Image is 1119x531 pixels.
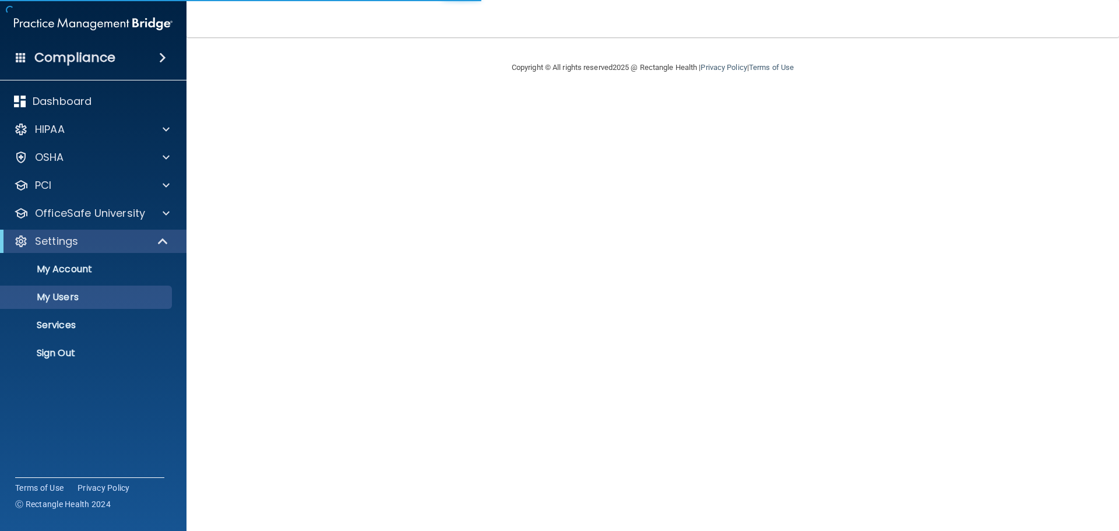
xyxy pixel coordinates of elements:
p: My Users [8,291,167,303]
p: Dashboard [33,94,92,108]
p: Services [8,319,167,331]
a: Privacy Policy [701,63,747,72]
img: dashboard.aa5b2476.svg [14,96,26,107]
a: OfficeSafe University [14,206,170,220]
p: HIPAA [35,122,65,136]
a: Settings [14,234,169,248]
a: Terms of Use [749,63,794,72]
p: OfficeSafe University [35,206,145,220]
p: My Account [8,263,167,275]
a: OSHA [14,150,170,164]
p: OSHA [35,150,64,164]
a: PCI [14,178,170,192]
a: Dashboard [14,94,170,108]
p: Settings [35,234,78,248]
a: Privacy Policy [78,482,130,494]
div: Copyright © All rights reserved 2025 @ Rectangle Health | | [440,49,865,86]
p: Sign Out [8,347,167,359]
a: Terms of Use [15,482,64,494]
span: Ⓒ Rectangle Health 2024 [15,498,111,510]
a: HIPAA [14,122,170,136]
p: PCI [35,178,51,192]
img: PMB logo [14,12,173,36]
h4: Compliance [34,50,115,66]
